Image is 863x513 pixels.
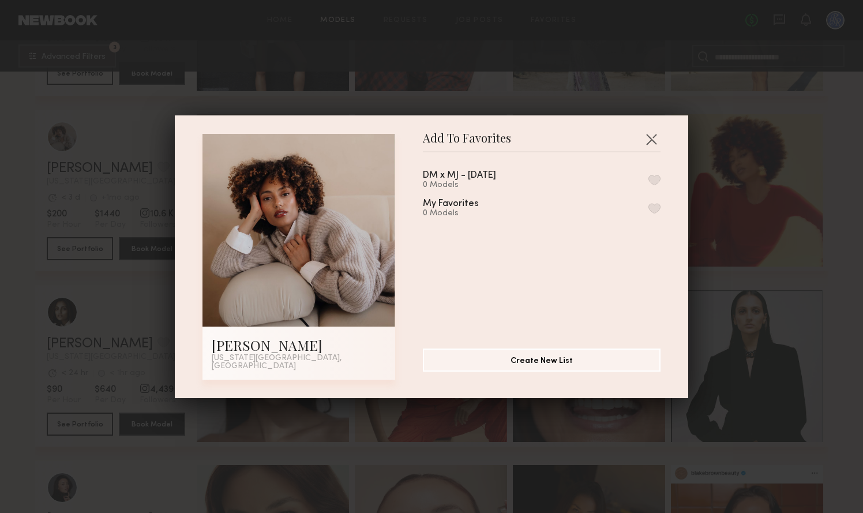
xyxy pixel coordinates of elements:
button: Create New List [423,349,661,372]
div: My Favorites [423,199,479,209]
div: 0 Models [423,181,524,190]
span: Add To Favorites [423,134,511,151]
div: [US_STATE][GEOGRAPHIC_DATA], [GEOGRAPHIC_DATA] [212,354,386,370]
div: DM x MJ - [DATE] [423,171,496,181]
div: [PERSON_NAME] [212,336,386,354]
button: Close [642,130,661,148]
div: 0 Models [423,209,506,218]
